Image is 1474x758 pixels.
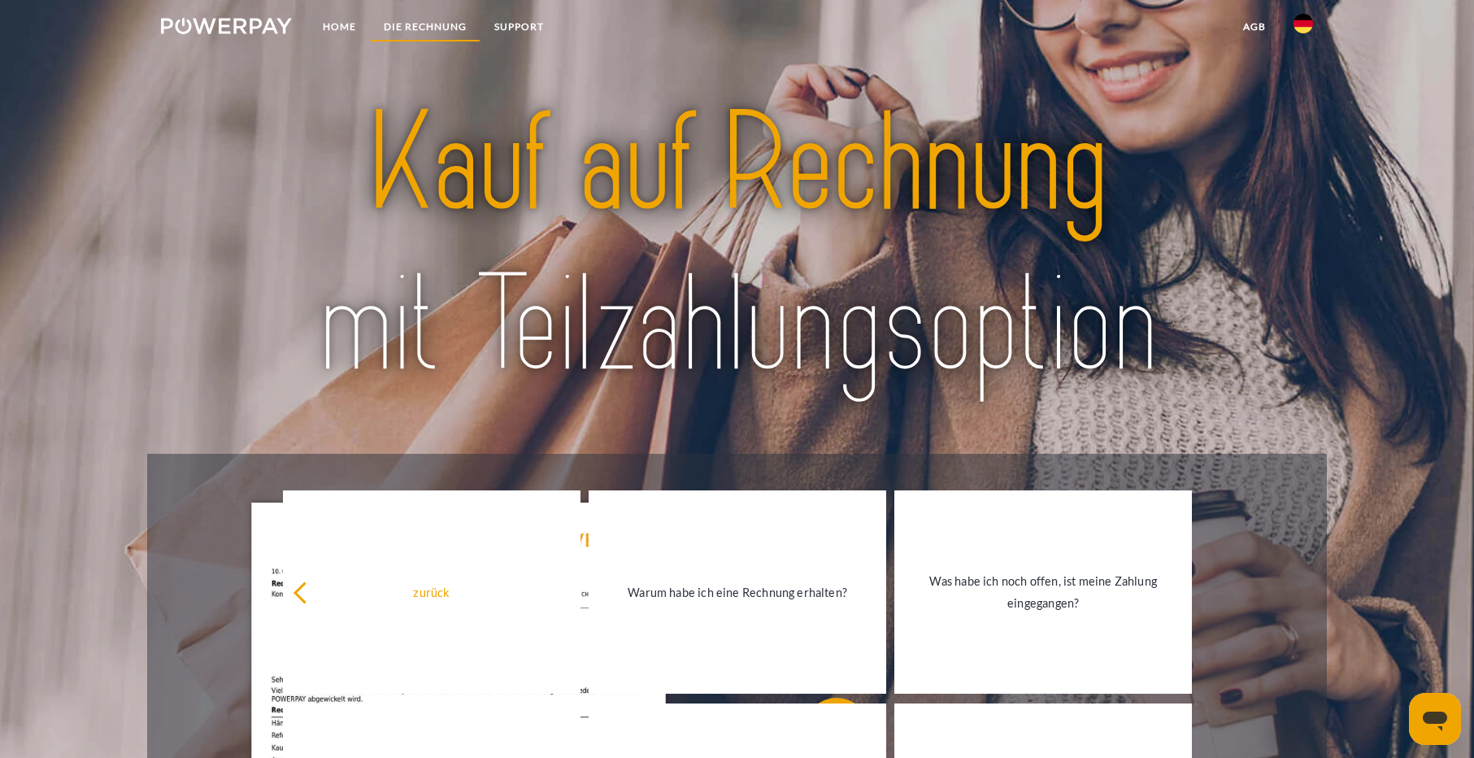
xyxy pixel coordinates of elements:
img: title-powerpay_de.svg [218,76,1256,414]
iframe: Schaltfläche zum Öffnen des Messaging-Fensters [1409,693,1461,745]
a: SUPPORT [480,12,558,41]
img: de [1294,14,1313,33]
div: zurück [293,582,571,603]
div: Was habe ich noch offen, ist meine Zahlung eingegangen? [904,570,1182,614]
a: Home [309,12,370,41]
img: logo-powerpay-white.svg [161,18,292,34]
a: agb [1229,12,1280,41]
a: Was habe ich noch offen, ist meine Zahlung eingegangen? [894,490,1192,694]
a: DIE RECHNUNG [370,12,480,41]
div: Warum habe ich eine Rechnung erhalten? [598,582,876,603]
